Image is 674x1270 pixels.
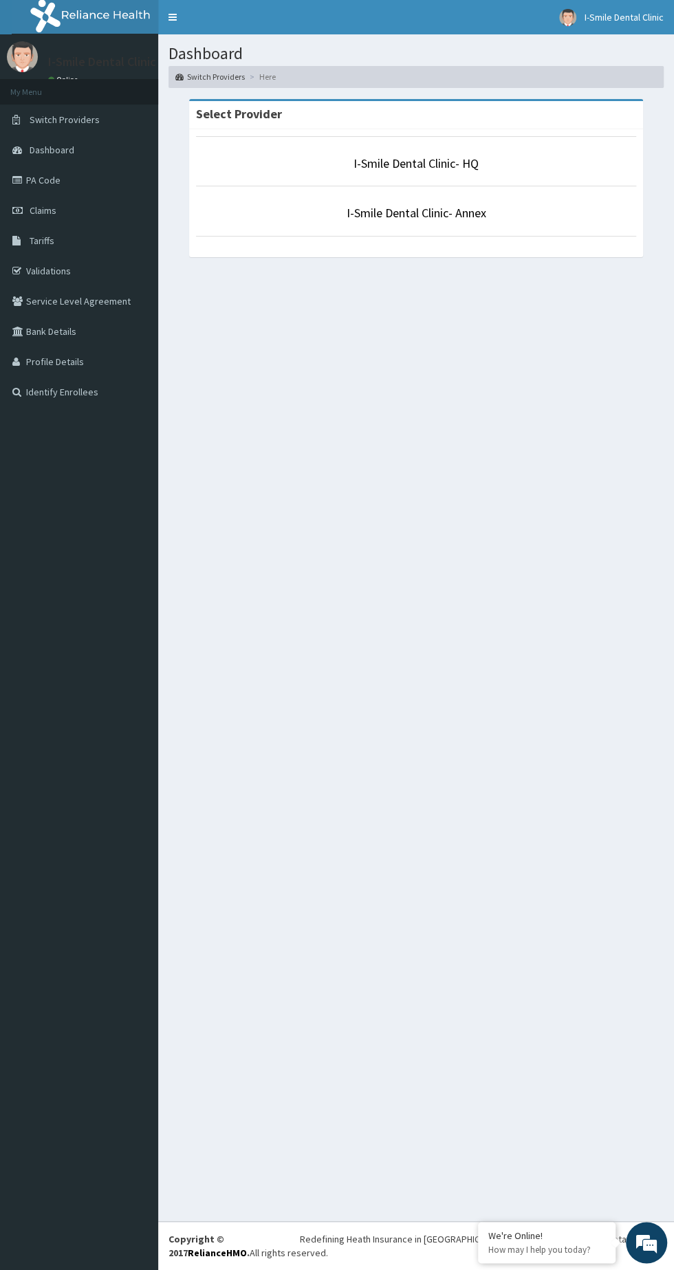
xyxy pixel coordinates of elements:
[188,1247,247,1259] a: RelianceHMO
[246,71,276,83] li: Here
[168,45,664,63] h1: Dashboard
[158,1221,674,1270] footer: All rights reserved.
[30,144,74,156] span: Dashboard
[48,75,81,85] a: Online
[347,205,486,221] a: I-Smile Dental Clinic- Annex
[30,204,56,217] span: Claims
[488,1229,605,1242] div: We're Online!
[559,9,576,26] img: User Image
[7,41,38,72] img: User Image
[175,71,245,83] a: Switch Providers
[30,113,100,126] span: Switch Providers
[168,1233,250,1259] strong: Copyright © 2017 .
[585,11,664,23] span: I-Smile Dental Clinic
[354,155,479,171] a: I-Smile Dental Clinic- HQ
[48,56,156,68] p: I-Smile Dental Clinic
[300,1232,664,1246] div: Redefining Heath Insurance in [GEOGRAPHIC_DATA] using Telemedicine and Data Science!
[30,234,54,247] span: Tariffs
[488,1244,605,1256] p: How may I help you today?
[196,106,282,122] strong: Select Provider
